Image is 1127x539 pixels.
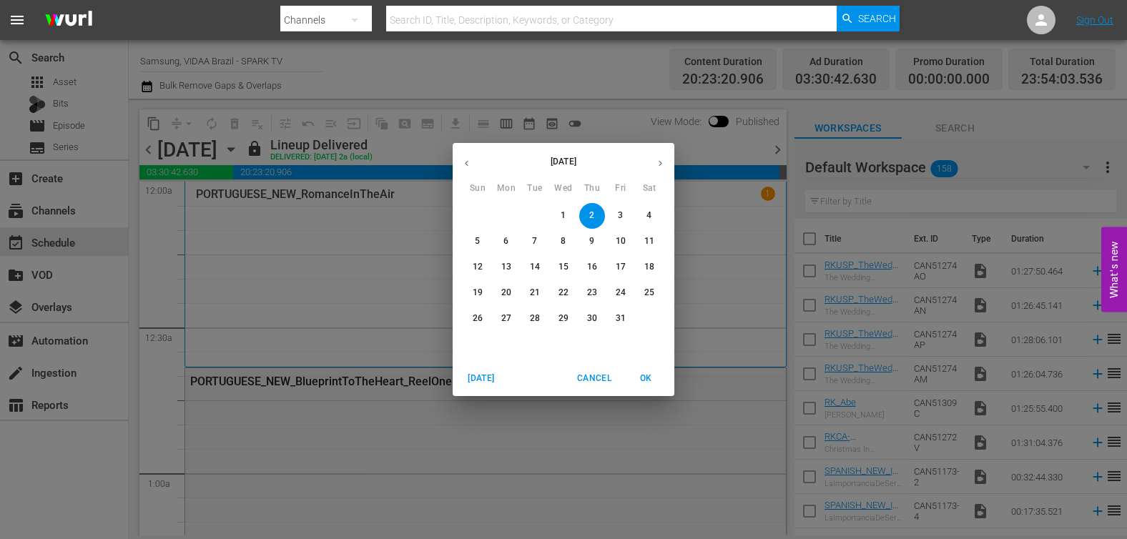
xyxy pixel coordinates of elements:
[493,306,519,332] button: 27
[1076,14,1113,26] a: Sign Out
[493,182,519,196] span: Mon
[608,229,634,254] button: 10
[532,235,537,247] p: 7
[608,254,634,280] button: 17
[473,287,483,299] p: 19
[501,312,511,325] p: 27
[522,280,548,306] button: 21
[579,182,605,196] span: Thu
[589,209,594,222] p: 2
[587,312,597,325] p: 30
[608,203,634,229] button: 3
[530,261,540,273] p: 14
[458,367,504,390] button: [DATE]
[551,229,576,254] button: 8
[493,229,519,254] button: 6
[465,280,491,306] button: 19
[473,261,483,273] p: 12
[522,254,548,280] button: 14
[636,203,662,229] button: 4
[636,229,662,254] button: 11
[551,182,576,196] span: Wed
[636,182,662,196] span: Sat
[608,306,634,332] button: 31
[522,306,548,332] button: 28
[608,182,634,196] span: Fri
[608,280,634,306] button: 24
[530,312,540,325] p: 28
[551,254,576,280] button: 15
[644,287,654,299] p: 25
[493,280,519,306] button: 20
[636,254,662,280] button: 18
[465,306,491,332] button: 26
[522,229,548,254] button: 7
[481,155,646,168] p: [DATE]
[558,261,569,273] p: 15
[579,280,605,306] button: 23
[616,261,626,273] p: 17
[9,11,26,29] span: menu
[561,209,566,222] p: 1
[465,182,491,196] span: Sun
[1101,227,1127,312] button: Open Feedback Widget
[587,287,597,299] p: 23
[579,203,605,229] button: 2
[530,287,540,299] p: 21
[561,235,566,247] p: 8
[34,4,103,37] img: ans4CAIJ8jUAAAAAAAAAAAAAAAAAAAAAAAAgQb4GAAAAAAAAAAAAAAAAAAAAAAAAJMjXAAAAAAAAAAAAAAAAAAAAAAAAgAT5G...
[618,209,623,222] p: 3
[858,6,896,31] span: Search
[629,371,663,386] span: OK
[646,209,651,222] p: 4
[522,182,548,196] span: Tue
[636,280,662,306] button: 25
[579,306,605,332] button: 30
[579,254,605,280] button: 16
[558,287,569,299] p: 22
[503,235,508,247] p: 6
[464,371,498,386] span: [DATE]
[616,287,626,299] p: 24
[501,261,511,273] p: 13
[644,261,654,273] p: 18
[465,254,491,280] button: 12
[551,280,576,306] button: 22
[558,312,569,325] p: 29
[473,312,483,325] p: 26
[577,371,611,386] span: Cancel
[465,229,491,254] button: 5
[644,235,654,247] p: 11
[501,287,511,299] p: 20
[475,235,480,247] p: 5
[587,261,597,273] p: 16
[551,203,576,229] button: 1
[571,367,617,390] button: Cancel
[589,235,594,247] p: 9
[616,312,626,325] p: 31
[616,235,626,247] p: 10
[493,254,519,280] button: 13
[579,229,605,254] button: 9
[551,306,576,332] button: 29
[623,367,669,390] button: OK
